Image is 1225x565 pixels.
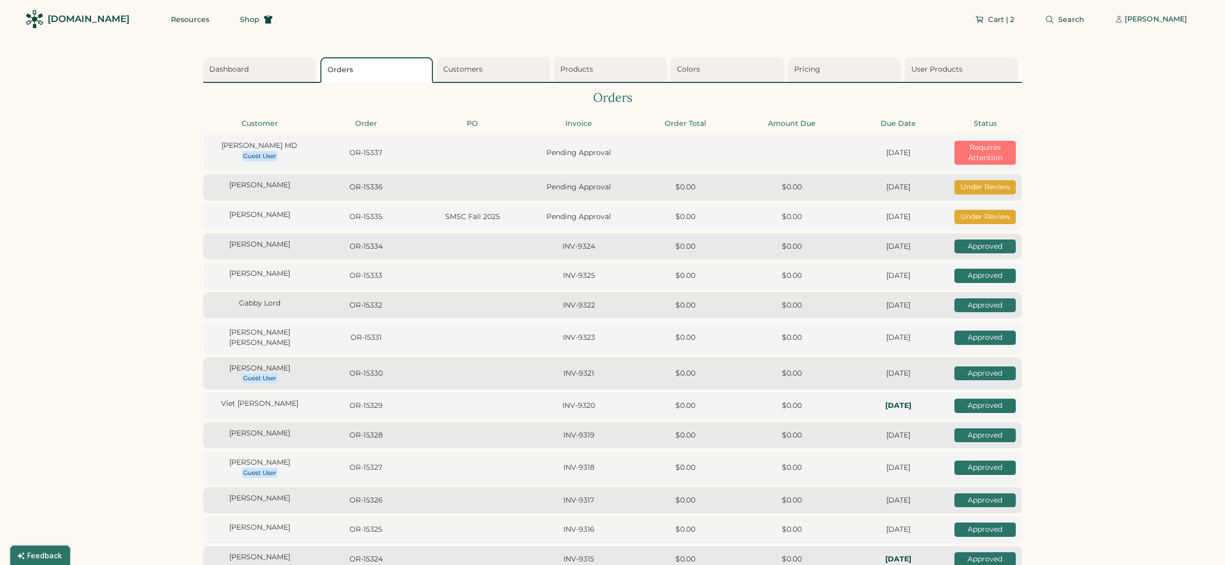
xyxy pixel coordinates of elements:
[560,64,664,75] div: Products
[741,368,842,379] div: $0.00
[954,461,1016,475] div: Approved
[741,401,842,411] div: $0.00
[848,242,948,252] div: [DATE]
[209,428,310,439] div: [PERSON_NAME]
[988,16,1014,23] span: Cart | 2
[848,430,948,441] div: [DATE]
[741,182,842,192] div: $0.00
[954,331,1016,345] div: Approved
[243,152,276,160] div: Guest User
[209,523,310,533] div: [PERSON_NAME]
[741,495,842,506] div: $0.00
[635,333,735,343] div: $0.00
[635,401,735,411] div: $0.00
[848,525,948,535] div: [DATE]
[635,554,735,564] div: $0.00
[1125,14,1187,25] div: [PERSON_NAME]
[741,242,842,252] div: $0.00
[635,271,735,281] div: $0.00
[848,554,948,564] div: In-Hands: Thu, Oct 9, 2025
[848,182,948,192] div: [DATE]
[848,368,948,379] div: [DATE]
[316,333,416,343] div: OR-15331
[954,141,1016,165] div: Requires Attention
[848,401,948,411] div: In-Hands: Fri, Oct 17, 2025
[911,64,1015,75] div: User Products
[316,430,416,441] div: OR-15328
[316,242,416,252] div: OR-15334
[635,495,735,506] div: $0.00
[209,269,310,279] div: [PERSON_NAME]
[635,182,735,192] div: $0.00
[209,298,310,309] div: Gabby Lord
[316,463,416,473] div: OR-15327
[209,64,313,75] div: Dashboard
[316,212,416,222] div: OR-15335
[954,493,1016,508] div: Approved
[209,552,310,562] div: [PERSON_NAME]
[954,180,1016,194] div: Under Review
[529,212,629,222] div: Pending Approval
[209,493,310,504] div: [PERSON_NAME]
[316,401,416,411] div: OR-15329
[529,300,629,311] div: INV-9322
[635,368,735,379] div: $0.00
[243,469,276,477] div: Guest User
[741,463,842,473] div: $0.00
[529,271,629,281] div: INV-9325
[635,300,735,311] div: $0.00
[677,64,781,75] div: Colors
[741,525,842,535] div: $0.00
[741,119,842,129] div: Amount Due
[209,458,310,468] div: [PERSON_NAME]
[228,9,285,30] button: Shop
[316,182,416,192] div: OR-15336
[529,554,629,564] div: INV-9315
[635,525,735,535] div: $0.00
[243,374,276,382] div: Guest User
[203,89,1022,106] div: Orders
[848,119,948,129] div: Due Date
[529,333,629,343] div: INV-9323
[1058,16,1084,23] span: Search
[316,554,416,564] div: OR-15324
[209,180,310,190] div: [PERSON_NAME]
[316,525,416,535] div: OR-15325
[316,300,416,311] div: OR-15332
[954,366,1016,381] div: Approved
[240,16,259,23] span: Shop
[316,495,416,506] div: OR-15326
[529,119,629,129] div: Invoice
[741,333,842,343] div: $0.00
[48,13,129,26] div: [DOMAIN_NAME]
[1176,519,1220,563] iframe: Front Chat
[848,212,948,222] div: [DATE]
[316,368,416,379] div: OR-15330
[209,119,310,129] div: Customer
[954,240,1016,254] div: Approved
[741,430,842,441] div: $0.00
[529,242,629,252] div: INV-9324
[529,401,629,411] div: INV-9320
[848,300,948,311] div: [DATE]
[529,430,629,441] div: INV-9319
[159,9,222,30] button: Resources
[848,495,948,506] div: [DATE]
[635,119,735,129] div: Order Total
[529,525,629,535] div: INV-9316
[26,10,43,28] img: Rendered Logo - Screens
[529,495,629,506] div: INV-9317
[954,298,1016,313] div: Approved
[422,119,522,129] div: PO
[316,148,416,158] div: OR-15337
[209,141,310,151] div: [PERSON_NAME] MD
[741,271,842,281] div: $0.00
[209,210,310,220] div: [PERSON_NAME]
[327,65,429,75] div: Orders
[209,240,310,250] div: [PERSON_NAME]
[954,399,1016,413] div: Approved
[209,328,310,347] div: [PERSON_NAME] [PERSON_NAME]
[954,119,1016,129] div: Status
[316,271,416,281] div: OR-15333
[529,368,629,379] div: INV-9321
